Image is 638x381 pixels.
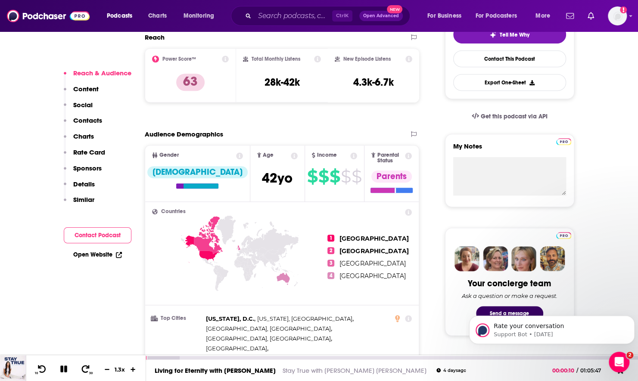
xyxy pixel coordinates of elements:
[148,10,167,22] span: Charts
[343,56,391,62] h2: New Episode Listens
[453,50,566,67] a: Contact This Podcast
[64,132,94,148] button: Charts
[162,56,196,62] h2: Power Score™
[257,315,352,322] span: [US_STATE], [GEOGRAPHIC_DATA]
[64,195,94,211] button: Similar
[73,101,93,109] p: Social
[64,148,105,164] button: Rate Card
[454,246,479,271] img: Sydney Profile
[73,85,99,93] p: Content
[327,247,334,254] span: 2
[556,138,571,145] img: Podchaser Pro
[206,355,331,362] span: [GEOGRAPHIC_DATA], [GEOGRAPHIC_DATA]
[283,366,426,375] a: Stay True with [PERSON_NAME] [PERSON_NAME]
[377,152,404,164] span: Parental Status
[262,170,293,186] span: 42 yo
[529,9,561,23] button: open menu
[476,10,517,22] span: For Podcasters
[33,364,50,375] button: 10
[608,6,627,25] img: User Profile
[500,31,529,38] span: Tell Me Why
[387,5,402,13] span: New
[339,235,408,242] span: [GEOGRAPHIC_DATA]
[64,227,131,243] button: Contact Podcast
[73,164,102,172] p: Sponsors
[608,6,627,25] span: Logged in as nwierenga
[332,10,352,22] span: Ctrl K
[64,85,99,101] button: Content
[556,137,571,145] a: Pro website
[7,8,90,24] img: Podchaser - Follow, Share and Rate Podcasts
[608,6,627,25] button: Show profile menu
[511,246,536,271] img: Jules Profile
[64,116,102,132] button: Contacts
[578,367,610,374] span: 01:05:47
[453,142,566,157] label: My Notes
[584,9,598,23] a: Show notifications dropdown
[206,334,332,344] span: ,
[339,272,405,280] span: [GEOGRAPHIC_DATA]
[143,9,172,23] a: Charts
[339,247,408,255] span: [GEOGRAPHIC_DATA]
[101,9,143,23] button: open menu
[327,260,334,266] span: 3
[330,170,340,183] span: $
[257,314,354,324] span: ,
[155,366,276,375] a: Living for Eternity with [PERSON_NAME]
[73,148,105,156] p: Rate Card
[609,352,629,372] iframe: Intercom live chat
[535,10,550,22] span: More
[489,31,496,38] img: tell me why sparkle
[307,170,317,183] span: $
[620,6,627,13] svg: Add a profile image
[563,9,577,23] a: Show notifications dropdown
[465,106,554,127] a: Get this podcast via API
[64,69,131,85] button: Reach & Audience
[317,152,337,158] span: Income
[421,9,472,23] button: open menu
[239,6,418,26] div: Search podcasts, credits, & more...
[159,152,179,158] span: Gender
[263,152,274,158] span: Age
[427,10,461,22] span: For Business
[206,314,255,324] span: ,
[206,335,331,342] span: [GEOGRAPHIC_DATA], [GEOGRAPHIC_DATA]
[64,164,102,180] button: Sponsors
[327,235,334,242] span: 1
[453,74,566,91] button: Export One-Sheet
[184,10,214,22] span: Monitoring
[64,101,93,117] button: Social
[73,69,131,77] p: Reach & Audience
[73,251,122,258] a: Open Website
[576,367,578,374] span: /
[359,11,403,21] button: Open AdvancedNew
[436,368,466,373] div: 4 days ago
[176,74,205,91] p: 63
[371,170,412,183] div: Parents
[339,260,405,267] span: [GEOGRAPHIC_DATA]
[78,364,94,375] button: 30
[453,25,566,43] button: tell me why sparkleTell Me Why
[73,195,94,204] p: Similar
[468,278,551,289] div: Your concierge team
[552,367,576,374] span: 00:00:10
[89,372,93,375] span: 30
[341,170,351,183] span: $
[161,209,186,214] span: Countries
[206,344,268,353] span: ,
[353,76,394,89] h3: 4.3k-6.7k
[466,297,638,358] iframe: Intercom notifications message
[206,345,267,352] span: [GEOGRAPHIC_DATA]
[540,246,565,271] img: Jon Profile
[252,56,300,62] h2: Total Monthly Listens
[73,116,102,124] p: Contacts
[206,315,254,322] span: [US_STATE], D.C.
[206,324,332,334] span: ,
[206,325,331,332] span: [GEOGRAPHIC_DATA], [GEOGRAPHIC_DATA]
[556,231,571,239] a: Pro website
[352,170,361,183] span: $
